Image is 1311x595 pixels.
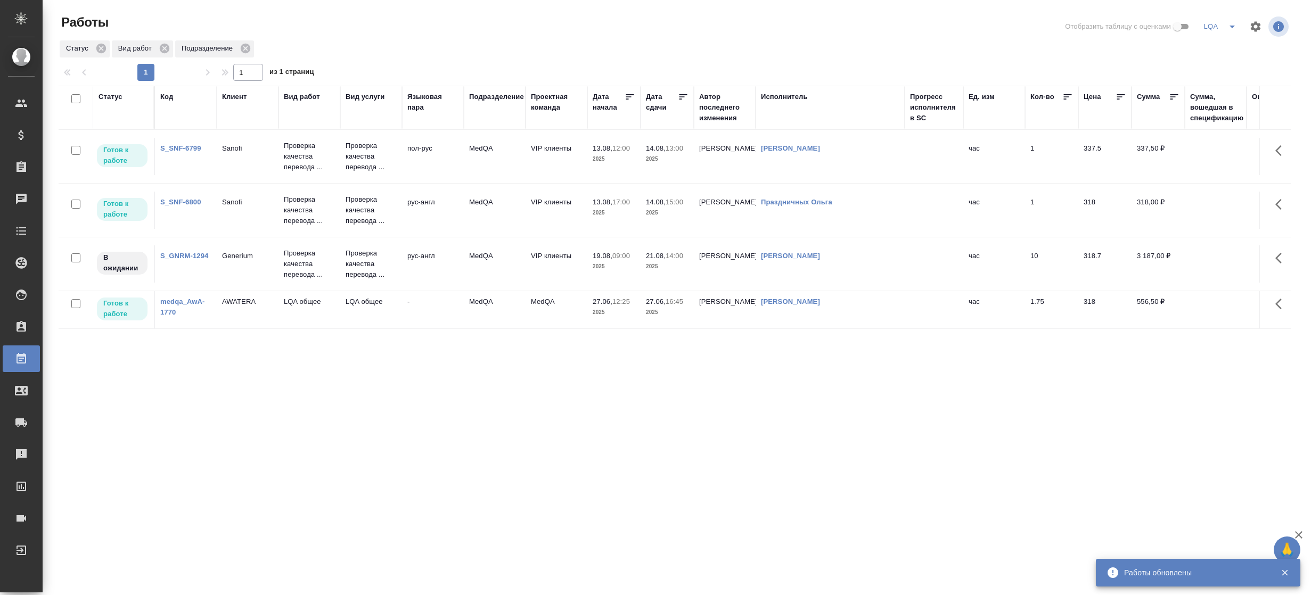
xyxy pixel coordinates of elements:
td: 318 [1078,192,1132,229]
button: Здесь прячутся важные кнопки [1269,291,1294,317]
p: 13.08, [593,144,612,152]
p: 2025 [593,154,635,164]
button: Здесь прячутся важные кнопки [1269,245,1294,271]
p: 17:00 [612,198,630,206]
p: Проверка качества перевода ... [284,141,335,172]
td: [PERSON_NAME] [694,245,756,283]
div: Статус [60,40,110,57]
div: Сумма [1137,92,1160,102]
p: 27.06, [646,297,666,305]
div: Работы обновлены [1124,567,1265,578]
a: [PERSON_NAME] [761,144,820,152]
td: VIP клиенты [526,245,587,283]
a: S_SNF-6799 [160,144,201,152]
td: MedQA [464,192,526,229]
td: 1.75 [1025,291,1078,328]
td: 3 187,00 ₽ [1132,245,1185,283]
span: Настроить таблицу [1243,14,1268,39]
div: Вид работ [284,92,320,102]
td: [PERSON_NAME] [694,192,756,229]
div: Цена [1084,92,1101,102]
div: Вид работ [112,40,173,57]
p: 14.08, [646,198,666,206]
button: Здесь прячутся важные кнопки [1269,192,1294,217]
p: Готов к работе [103,145,141,166]
div: Кол-во [1030,92,1054,102]
a: S_GNRM-1294 [160,252,208,260]
p: 21.08, [646,252,666,260]
p: В ожидании [103,252,141,274]
div: Исполнитель может приступить к работе [96,197,149,222]
p: Готов к работе [103,298,141,319]
p: Sanofi [222,197,273,208]
p: Проверка качества перевода ... [346,248,397,280]
div: Вид услуги [346,92,385,102]
div: Исполнитель может приступить к работе [96,296,149,321]
p: 2025 [646,208,689,218]
div: Исполнитель назначен, приступать к работе пока рано [96,251,149,276]
span: Отобразить таблицу с оценками [1065,21,1171,32]
td: VIP клиенты [526,192,587,229]
div: Оценка [1252,92,1277,102]
td: 556,50 ₽ [1132,291,1185,328]
div: split button [1200,18,1243,35]
a: [PERSON_NAME] [761,252,820,260]
div: Статус [99,92,122,102]
div: Подразделение [175,40,254,57]
p: AWATERA [222,296,273,307]
p: LQA общее [284,296,335,307]
td: 1 [1025,138,1078,175]
td: 1 [1025,192,1078,229]
div: Код [160,92,173,102]
button: 🙏 [1274,536,1300,563]
div: Прогресс исполнителя в SC [910,92,958,123]
div: Ед. изм [969,92,995,102]
td: MedQA [526,291,587,328]
button: Здесь прячутся важные кнопки [1269,138,1294,163]
p: Проверка качества перевода ... [284,194,335,226]
p: 2025 [646,261,689,272]
p: 2025 [593,307,635,318]
p: 19.08, [593,252,612,260]
p: 2025 [593,261,635,272]
div: Дата начала [593,92,625,113]
td: 318,00 ₽ [1132,192,1185,229]
div: Автор последнего изменения [699,92,750,123]
td: час [963,291,1025,328]
p: LQA общее [346,296,397,307]
p: Проверка качества перевода ... [346,194,397,226]
div: Исполнитель может приступить к работе [96,143,149,168]
div: Сумма, вошедшая в спецификацию [1190,92,1243,123]
td: рус-англ [402,192,464,229]
div: Дата сдачи [646,92,678,113]
p: 27.06, [593,297,612,305]
div: Клиент [222,92,247,102]
p: Проверка качества перевода ... [284,248,335,280]
td: VIP клиенты [526,138,587,175]
p: 14.08, [646,144,666,152]
span: из 1 страниц [269,65,314,81]
p: 2025 [646,154,689,164]
p: Вид работ [118,43,155,54]
div: Проектная команда [531,92,582,113]
p: 13.08, [593,198,612,206]
a: [PERSON_NAME] [761,297,820,305]
p: 16:45 [666,297,683,305]
td: час [963,192,1025,229]
p: Generium [222,251,273,261]
span: Работы [59,14,109,31]
p: 15:00 [666,198,683,206]
div: Исполнитель [761,92,808,102]
div: Подразделение [469,92,524,102]
td: - [402,291,464,328]
p: 12:25 [612,297,630,305]
a: Праздничных Ольга [761,198,832,206]
td: 337.5 [1078,138,1132,175]
div: Языковая пара [407,92,458,113]
td: рус-англ [402,245,464,283]
p: 2025 [593,208,635,218]
a: medqa_AwA-1770 [160,297,205,316]
a: S_SNF-6800 [160,198,201,206]
p: Подразделение [182,43,236,54]
td: [PERSON_NAME] [694,291,756,328]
